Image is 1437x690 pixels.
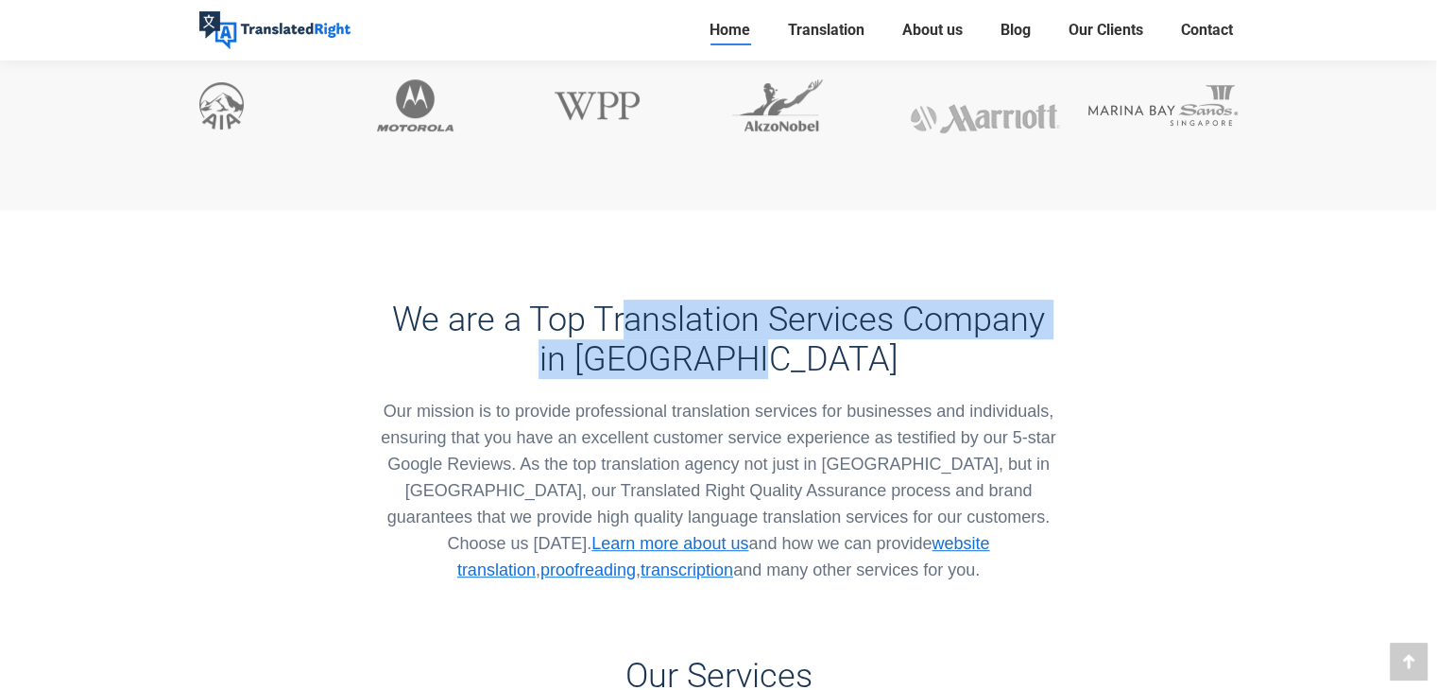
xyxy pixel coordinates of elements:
[377,79,453,131] img: Motorola using Translated Right translation services for their technology and software industry
[788,21,864,40] span: Translation
[995,17,1036,43] a: Blog
[1001,21,1031,40] span: Blog
[199,82,244,129] img: AIA insurance company using Translated Right services
[199,11,351,49] img: Translated Right
[1181,21,1233,40] span: Contact
[902,21,963,40] span: About us
[540,561,636,579] a: proofreading
[1063,17,1149,43] a: Our Clients
[555,92,640,120] img: WPP communication company
[591,534,748,553] a: Learn more about us
[782,17,870,43] a: Translation
[897,17,968,43] a: About us
[641,561,733,579] a: transcription
[704,17,756,43] a: Home
[732,79,823,131] img: AkzoNobel international paint company
[1069,21,1143,40] span: Our Clients
[1175,17,1239,43] a: Contact
[377,398,1060,583] div: Our mission is to provide professional translation services for businesses and individuals, ensur...
[710,21,750,40] span: Home
[377,300,1060,379] h3: We are a Top Translation Services Company in [GEOGRAPHIC_DATA]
